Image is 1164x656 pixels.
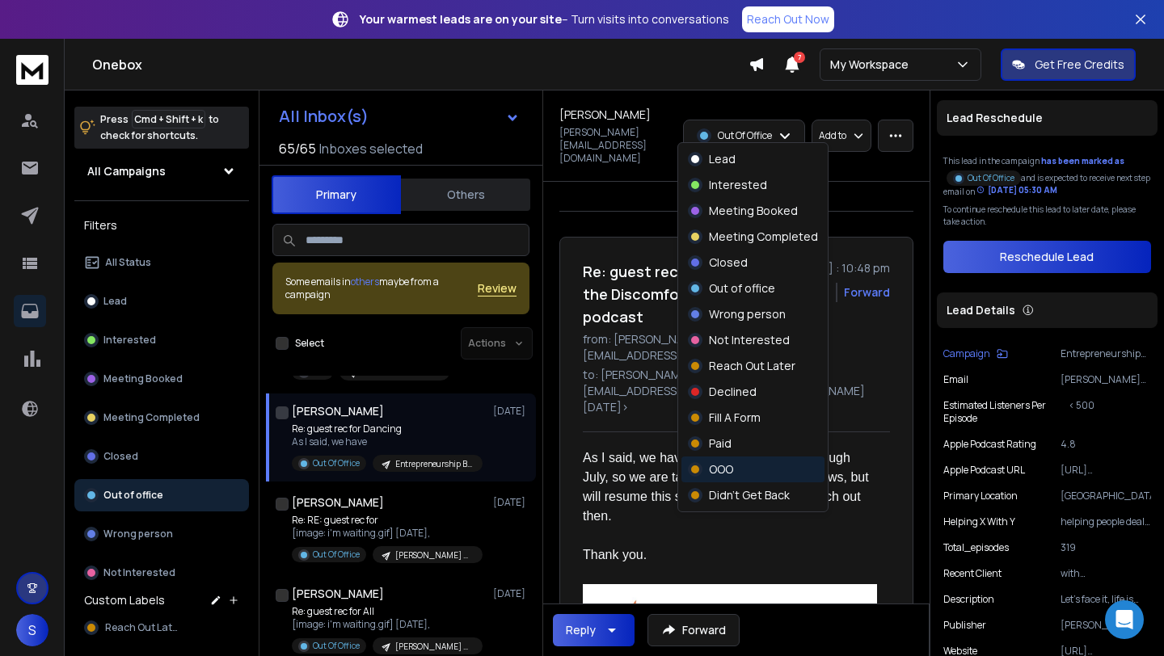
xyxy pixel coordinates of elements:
span: 65 / 65 [279,139,316,158]
div: Open Intercom Messenger [1105,600,1144,639]
div: As I said, we have episodes in the can through July, so we are taking a break from interviews, bu... [583,448,877,526]
p: [PERSON_NAME][EMAIL_ADDRESS][DOMAIN_NAME] [1061,373,1151,386]
p: [image: i'm waiting.gif] [DATE], [292,527,483,540]
h1: [PERSON_NAME] [559,107,651,123]
h1: Re: guest rec for Dancing in the Discomfort Zone podcast [583,260,785,328]
p: Lead Details [947,302,1015,318]
span: Review [478,280,517,296]
p: Declined [709,384,757,400]
div: Some emails in maybe from a campaign [285,275,478,301]
span: Cmd + Shift + k [132,110,205,128]
p: All Status [105,256,151,269]
button: Reschedule Lead [943,241,1151,273]
p: Re: guest rec for Dancing [292,423,483,435]
p: Out Of Office [313,549,360,561]
h3: Filters [74,214,249,237]
div: Reply [566,622,596,638]
p: Out Of Office [968,172,1014,184]
p: [DATE] [493,496,529,509]
p: [DATE] : 10:48 pm [795,260,890,276]
p: [DATE] [493,587,529,600]
h1: [PERSON_NAME] [292,586,384,602]
p: Re: RE: guest rec for [292,514,483,527]
p: [image: i'm waiting.gif] [DATE], [292,618,483,631]
p: Add to [819,129,846,142]
p: Estimated listeners per episode [943,399,1069,425]
p: Meeting Booked [103,372,183,385]
p: Not Interested [103,566,175,579]
h1: All Inbox(s) [279,108,369,124]
div: [DATE] 05:30 AM [976,184,1057,196]
p: Out of office [709,280,775,296]
p: [PERSON_NAME] #1, product management [395,549,473,561]
p: Entrepreneurship Batch #4 [395,458,473,470]
p: with [PERSON_NAME] [1061,567,1151,580]
p: Out Of Office [313,640,360,652]
img: logo [16,55,48,85]
p: 4.8 [1061,438,1151,451]
p: Meeting Booked [709,203,798,219]
p: Fill A Form [709,410,761,426]
p: Reach Out Later [709,358,795,374]
p: Paid [709,435,732,452]
button: Forward [647,614,740,646]
h1: [PERSON_NAME] [292,494,384,511]
strong: Your warmest leads are on your site [360,11,562,27]
p: from: [PERSON_NAME] <[PERSON_NAME][EMAIL_ADDRESS][DOMAIN_NAME]> [583,331,890,364]
button: Primary [272,175,401,214]
p: [DATE] [493,405,529,418]
button: Others [401,177,530,212]
p: Total_episodes [943,541,1009,554]
p: Meeting Completed [103,411,200,424]
p: Campaign [943,347,990,360]
p: Primary Location [943,490,1018,503]
p: My Workspace [830,57,915,73]
p: Lead [103,295,127,308]
h1: All Campaigns [87,163,166,179]
span: has been marked as [1041,155,1124,166]
span: 7 [794,52,805,63]
p: Out of office [103,489,163,502]
p: Closed [103,450,138,463]
p: Not Interested [709,332,790,348]
h3: Inboxes selected [319,139,423,158]
p: [PERSON_NAME] #1, product management [395,641,473,653]
p: Meeting Completed [709,229,818,245]
p: Description [943,593,994,606]
p: Re: guest rec for All [292,605,483,618]
p: Apple Podcast Rating [943,438,1036,451]
p: < 500 [1069,399,1151,425]
div: Thank you. [583,545,877,565]
p: Email [943,373,968,386]
p: Interested [709,177,767,193]
p: Apple Podcast URL [943,464,1025,477]
p: Out Of Office [313,457,360,469]
p: As I said, we have [292,435,483,448]
p: Reach Out Now [747,11,829,27]
span: others [351,275,379,288]
h1: [PERSON_NAME] [292,403,384,419]
label: Select [295,337,324,350]
p: 319 [1061,541,1151,554]
p: Didn't Get Back [709,487,790,503]
p: To continue reschedule this lead to later date, please take action. [943,204,1151,228]
p: Closed [709,254,748,271]
p: Lead Reschedule [947,110,1043,126]
p: helping people deal with life's tough moments through courage and confidence [1061,515,1151,528]
p: – Turn visits into conversations [360,11,729,27]
p: [URL][DOMAIN_NAME][PERSON_NAME] [1061,464,1151,477]
p: to: [PERSON_NAME] <[PERSON_NAME][EMAIL_ADDRESS][PERSON_NAME][DOMAIN_NAME][DATE]> [583,367,890,415]
span: S [16,614,48,646]
p: Get Free Credits [1035,57,1124,73]
div: Forward [844,284,890,301]
h1: Onebox [92,55,749,74]
p: Press to check for shortcuts. [100,111,219,144]
p: Entrepreneurship Batch #4 [1061,347,1151,360]
p: [GEOGRAPHIC_DATA] [1061,490,1151,503]
div: This lead in the campaign and is expected to receive next step email on [943,155,1151,197]
p: OOO [709,461,733,477]
p: Lead [709,151,736,167]
p: Wrong person [709,306,786,322]
h3: Custom Labels [84,592,165,608]
span: Reach Out Later [105,621,181,634]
